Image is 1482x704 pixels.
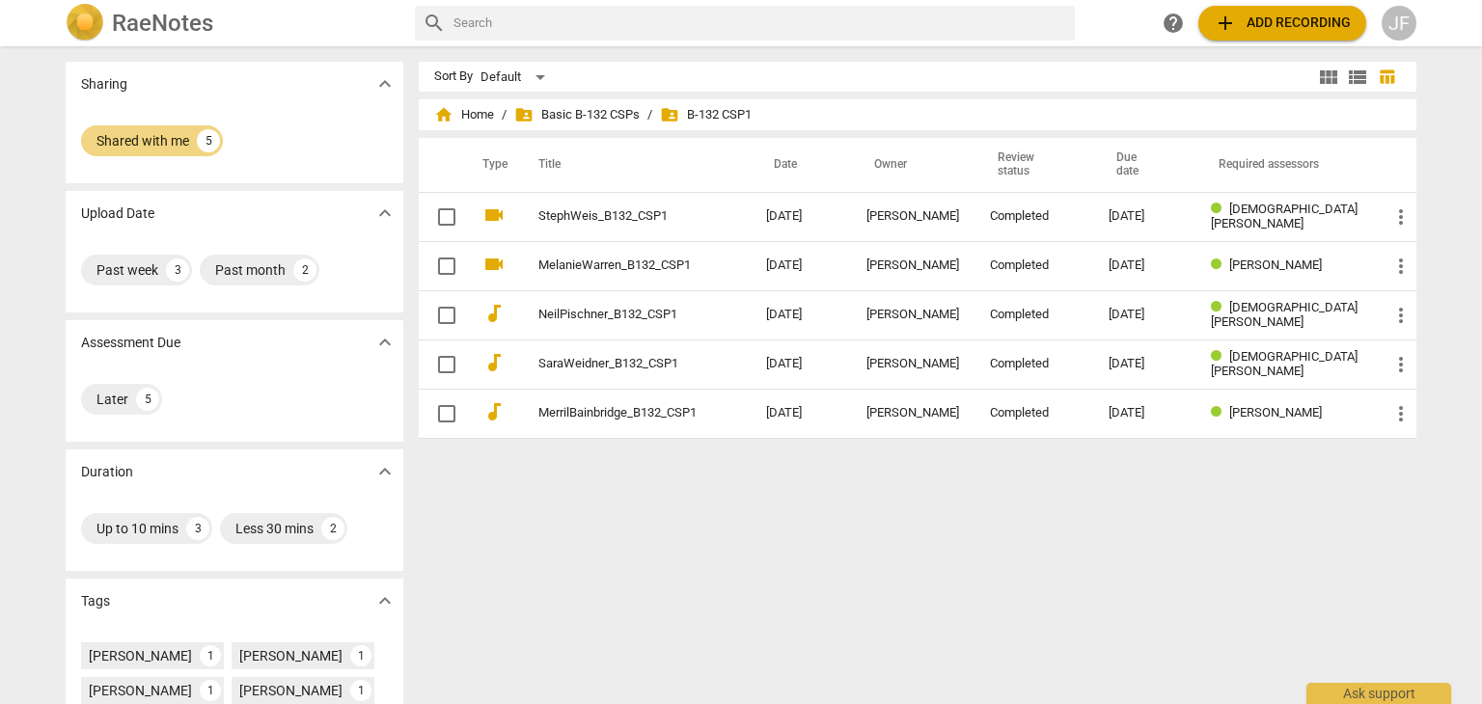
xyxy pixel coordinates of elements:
[480,62,552,93] div: Default
[751,138,851,192] th: Date
[1211,300,1358,329] span: [DEMOGRAPHIC_DATA][PERSON_NAME]
[434,105,453,124] span: home
[1372,63,1401,92] button: Table view
[1211,202,1358,230] span: [DEMOGRAPHIC_DATA][PERSON_NAME]
[515,138,751,192] th: Title
[1211,349,1358,378] span: [DEMOGRAPHIC_DATA][PERSON_NAME]
[514,105,534,124] span: folder_shared
[1229,257,1322,272] span: [PERSON_NAME]
[81,333,180,353] p: Assessment Due
[1306,683,1451,704] div: Ask support
[96,131,189,150] div: Shared with me
[1214,12,1351,35] span: Add recording
[538,357,697,371] a: SaraWeidner_B132_CSP1
[350,645,371,666] div: 1
[502,108,507,122] span: /
[1211,202,1229,216] span: Review status: completed
[370,199,399,228] button: Show more
[990,258,1078,273] div: Completed
[990,209,1078,224] div: Completed
[81,203,154,224] p: Upload Date
[453,8,1067,39] input: Search
[1389,304,1413,327] span: more_vert
[482,351,506,374] span: audiotrack
[538,209,697,224] a: StephWeis_B132_CSP1
[1156,6,1191,41] a: Help
[751,192,851,241] td: [DATE]
[1382,6,1416,41] button: JF
[866,258,959,273] div: [PERSON_NAME]
[1317,66,1340,89] span: view_module
[482,302,506,325] span: audiotrack
[370,586,399,615] button: Show more
[482,400,506,423] span: audiotrack
[660,105,752,124] span: B-132 CSP1
[66,4,399,42] a: LogoRaeNotes
[660,105,679,124] span: folder_shared
[215,260,286,280] div: Past month
[81,74,127,95] p: Sharing
[1109,258,1180,273] div: [DATE]
[89,681,192,700] div: [PERSON_NAME]
[751,389,851,438] td: [DATE]
[166,258,189,282] div: 3
[482,253,506,276] span: videocam
[1343,63,1372,92] button: List view
[1389,205,1413,229] span: more_vert
[751,241,851,290] td: [DATE]
[197,129,220,152] div: 5
[434,69,473,84] div: Sort By
[81,591,110,611] p: Tags
[186,517,209,540] div: 3
[1314,63,1343,92] button: Tile view
[1109,357,1180,371] div: [DATE]
[1195,138,1374,192] th: Required assessors
[1389,353,1413,376] span: more_vert
[373,589,397,612] span: expand_more
[1211,300,1229,314] span: Review status: completed
[866,357,959,371] div: [PERSON_NAME]
[1109,406,1180,420] div: [DATE]
[866,308,959,322] div: [PERSON_NAME]
[200,645,221,666] div: 1
[974,138,1093,192] th: Review status
[1214,12,1237,35] span: add
[990,406,1078,420] div: Completed
[1211,257,1229,272] span: Review status: completed
[1229,405,1322,420] span: [PERSON_NAME]
[321,517,344,540] div: 2
[1109,308,1180,322] div: [DATE]
[751,339,851,389] td: [DATE]
[1389,255,1413,278] span: more_vert
[1093,138,1195,192] th: Due date
[423,12,446,35] span: search
[373,460,397,483] span: expand_more
[751,290,851,339] td: [DATE]
[990,357,1078,371] div: Completed
[112,10,213,37] h2: RaeNotes
[1378,68,1396,86] span: table_chart
[96,519,178,538] div: Up to 10 mins
[1346,66,1369,89] span: view_list
[373,331,397,354] span: expand_more
[370,69,399,98] button: Show more
[538,258,697,273] a: MelanieWarren_B132_CSP1
[89,646,192,665] div: [PERSON_NAME]
[990,308,1078,322] div: Completed
[293,258,316,282] div: 2
[866,406,959,420] div: [PERSON_NAME]
[1162,12,1185,35] span: help
[235,519,314,538] div: Less 30 mins
[482,203,506,227] span: videocam
[66,4,104,42] img: Logo
[538,308,697,322] a: NeilPischner_B132_CSP1
[434,105,494,124] span: Home
[866,209,959,224] div: [PERSON_NAME]
[370,328,399,357] button: Show more
[538,406,697,420] a: MerrilBainbridge_B132_CSP1
[1389,402,1413,425] span: more_vert
[514,105,640,124] span: Basic B-132 CSPs
[373,202,397,225] span: expand_more
[239,646,343,665] div: [PERSON_NAME]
